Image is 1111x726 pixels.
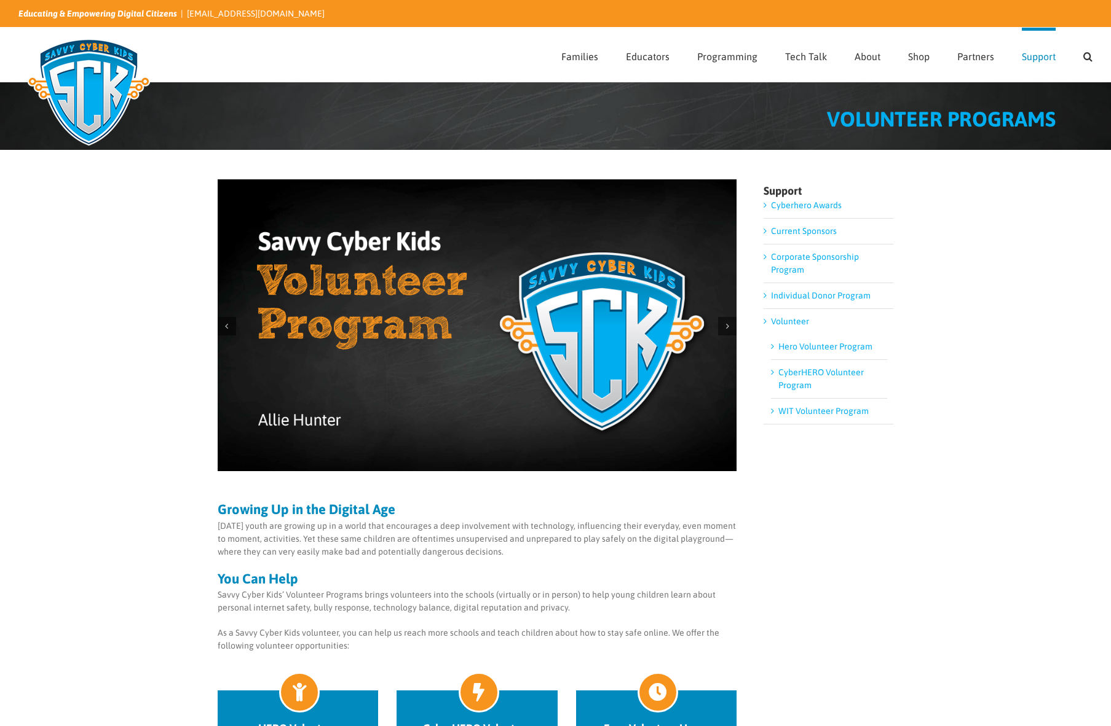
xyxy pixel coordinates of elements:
a: Partners [957,28,994,82]
a: Corporate Sponsorship Program [771,252,859,275]
a: Search [1083,28,1093,82]
strong: You Can Help [218,571,298,587]
a: Current Sponsors [771,226,837,236]
p: [DATE] youth are growing up in a world that encourages a deep involvement with technology, influe... [218,520,737,558]
a: Families [561,28,598,82]
span: Partners [957,52,994,61]
p: Savvy Cyber Kids’ Volunteer Programs brings volunteers into the schools (virtually or in person) ... [218,588,737,614]
span: Educators [626,52,670,61]
a: Cyberhero Awards [771,200,842,210]
h4: Support [764,185,893,197]
a: [EMAIL_ADDRESS][DOMAIN_NAME] [187,9,325,18]
span: Support [1022,52,1056,61]
a: CyberHERO Volunteer Program [778,367,864,390]
i: Educating & Empowering Digital Citizens [18,9,177,18]
img: Savvy Cyber Kids Logo [18,31,159,154]
span: About [855,52,880,61]
a: Tech Talk [785,28,827,82]
a: WIT Volunteer Program [778,406,869,416]
span: Families [561,52,598,61]
span: Tech Talk [785,52,827,61]
a: Programming [697,28,757,82]
a: Hero Volunteer Program [778,342,872,351]
a: Volunteer [771,316,809,326]
a: Educators [626,28,670,82]
span: Programming [697,52,757,61]
a: Support [1022,28,1056,82]
span: Shop [908,52,930,61]
a: Individual Donor Program [771,291,871,300]
strong: Growing Up in the Digital Age [218,501,395,517]
a: Shop [908,28,930,82]
a: About [855,28,880,82]
span: VOLUNTEER PROGRAMS [827,107,1056,131]
p: As a Savvy Cyber Kids volunteer, you can help us reach more schools and teach children about how ... [218,626,737,652]
nav: Main Menu [561,28,1093,82]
